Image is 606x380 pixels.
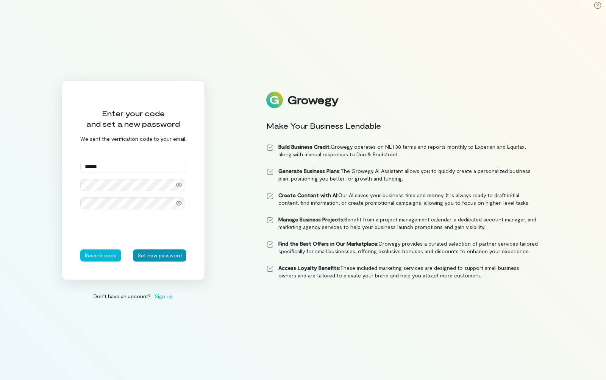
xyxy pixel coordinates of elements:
[266,216,538,231] li: Benefit from a project management calendar, a dedicated account manager, and marketing agency ser...
[287,93,338,106] div: Growegy
[266,143,538,158] li: Growegy operates on NET30 terms and reports monthly to Experian and Equifax, along with manual re...
[133,249,186,262] button: Set new password
[278,143,331,150] strong: Build Business Credit:
[80,135,186,143] div: We sent the verification code to your email.
[278,192,338,198] strong: Create Content with AI:
[266,240,538,255] li: Growegy provides a curated selection of partner services tailored specifically for small business...
[266,264,538,279] li: These included marketing services are designed to support small business owners and are tailored ...
[278,216,344,223] strong: Manage Business Projects:
[266,120,538,131] div: Make Your Business Lendable
[266,167,538,182] li: The Growegy AI Assistant allows you to quickly create a personalized business plan, positioning y...
[278,240,378,247] strong: Find the Best Offers in Our Marketplace:
[155,292,173,300] span: Sign up
[266,92,283,108] img: Logo
[278,168,340,174] strong: Generate Business Plans:
[80,249,121,262] button: Resend code
[62,292,205,300] div: Don’t have an account?
[80,108,186,129] div: Enter your code and set a new password
[266,192,538,207] li: Our AI saves your business time and money. It is always ready to draft initial content, find info...
[278,265,340,271] strong: Access Loyalty Benefits:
